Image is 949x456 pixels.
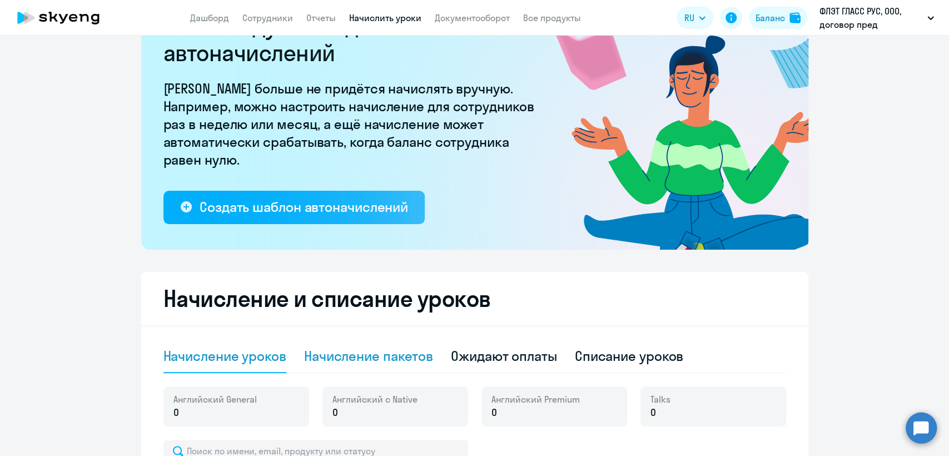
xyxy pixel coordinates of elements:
p: ФЛЭТ ГЛАСС РУС, ООО, договор пред [819,4,923,31]
h2: Рекомендуем создать шаблон автоначислений [163,13,541,66]
div: Начисление уроков [163,347,286,365]
p: [PERSON_NAME] больше не придётся начислять вручную. Например, можно настроить начисление для сотр... [163,80,541,168]
img: balance [789,12,801,23]
div: Ожидают оплаты [451,347,557,365]
span: Английский Premium [491,393,580,405]
div: Списание уроков [575,347,684,365]
button: ФЛЭТ ГЛАСС РУС, ООО, договор пред [814,4,940,31]
button: RU [677,7,713,29]
button: Создать шаблон автоначислений [163,191,425,224]
h2: Начисление и списание уроков [163,285,786,312]
span: 0 [173,405,179,420]
span: RU [684,11,694,24]
button: Балансbalance [749,7,807,29]
span: Английский General [173,393,257,405]
a: Дашборд [190,12,229,23]
div: Создать шаблон автоначислений [200,198,408,216]
a: Все продукты [523,12,581,23]
div: Начисление пакетов [304,347,433,365]
a: Сотрудники [242,12,293,23]
span: Английский с Native [332,393,418,405]
span: 0 [332,405,338,420]
span: 0 [650,405,656,420]
a: Отчеты [306,12,336,23]
a: Начислить уроки [349,12,421,23]
span: Talks [650,393,670,405]
span: 0 [491,405,497,420]
a: Документооборот [435,12,510,23]
div: Баланс [756,11,785,24]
